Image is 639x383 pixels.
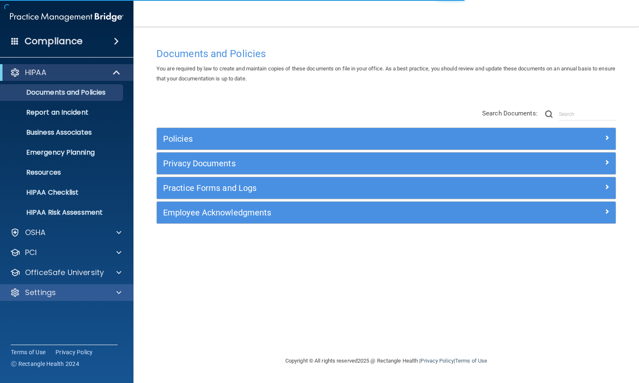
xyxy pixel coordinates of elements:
p: OfficeSafe University [25,268,104,278]
p: Emergency Planning [5,148,119,157]
p: HIPAA Checklist [5,188,119,197]
input: Search [559,108,616,120]
h5: Policies [163,134,495,143]
a: Privacy Policy [420,358,453,364]
a: OfficeSafe University [10,268,121,278]
a: Employee Acknowledgments [163,206,609,219]
a: PCI [10,248,121,258]
p: Resources [5,168,119,177]
a: Practice Forms and Logs [163,181,609,195]
p: Report an Incident [5,108,119,117]
a: Policies [163,132,609,145]
h5: Practice Forms and Logs [163,183,495,193]
span: You are required by law to create and maintain copies of these documents on file in your office. ... [156,65,615,82]
h5: Employee Acknowledgments [163,208,495,217]
a: Terms of Use [11,348,45,356]
a: Privacy Policy [55,348,93,356]
p: Business Associates [5,128,119,137]
h4: Documents and Policies [156,48,616,59]
p: Documents and Policies [5,88,119,97]
a: Privacy Documents [163,157,609,170]
div: Copyright © All rights reserved 2025 @ Rectangle Health | | [234,348,538,374]
a: Terms of Use [455,358,487,364]
span: Search Documents: [482,110,538,117]
p: Settings [25,288,56,298]
h5: Privacy Documents [163,159,495,168]
p: HIPAA Risk Assessment [5,208,119,217]
a: OSHA [10,228,121,238]
p: OSHA [25,228,46,238]
span: Ⓒ Rectangle Health 2024 [11,360,79,368]
a: Settings [10,288,121,298]
a: HIPAA [10,68,121,78]
p: PCI [25,248,37,258]
p: HIPAA [25,68,46,78]
img: ic-search.3b580494.png [545,110,553,118]
img: PMB logo [10,9,123,25]
h4: Compliance [25,35,83,47]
